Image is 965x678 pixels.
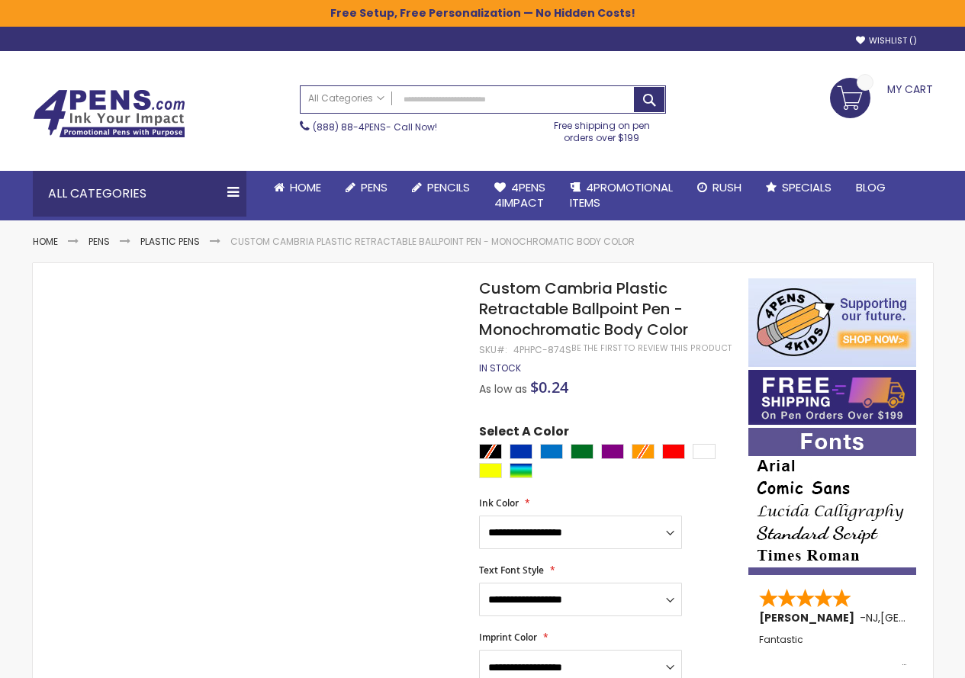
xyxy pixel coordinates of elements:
[313,120,437,133] span: - Call Now!
[844,171,898,204] a: Blog
[479,278,688,340] span: Custom Cambria Plastic Retractable Ballpoint Pen - Monochromatic Body Color
[601,444,624,459] div: Purple
[482,171,558,220] a: 4Pens4impact
[662,444,685,459] div: Red
[571,342,732,354] a: Be the first to review this product
[400,171,482,204] a: Pencils
[361,179,388,195] span: Pens
[866,610,878,625] span: NJ
[570,179,673,210] span: 4PROMOTIONAL ITEMS
[33,171,246,217] div: All Categories
[479,362,521,374] div: Availability
[308,92,384,104] span: All Categories
[540,444,563,459] div: Blue Light
[479,423,569,444] span: Select A Color
[140,235,200,248] a: Plastic Pens
[754,171,844,204] a: Specials
[571,444,593,459] div: Green
[479,564,544,577] span: Text Font Style
[759,635,907,667] div: Fantastic
[782,179,832,195] span: Specials
[427,179,470,195] span: Pencils
[479,381,527,397] span: As low as
[856,179,886,195] span: Blog
[33,235,58,248] a: Home
[262,171,333,204] a: Home
[748,370,916,425] img: Free shipping on orders over $199
[856,35,917,47] a: Wishlist
[479,343,507,356] strong: SKU
[530,377,568,397] span: $0.24
[479,496,519,509] span: Ink Color
[313,120,386,133] a: (888) 88-4PENS
[759,610,860,625] span: [PERSON_NAME]
[333,171,400,204] a: Pens
[513,344,571,356] div: 4PHPC-874S
[290,179,321,195] span: Home
[748,428,916,575] img: font-personalization-examples
[685,171,754,204] a: Rush
[748,278,916,367] img: 4pens 4 kids
[479,463,502,478] div: Yellow
[301,86,392,111] a: All Categories
[693,444,716,459] div: White
[510,463,532,478] div: Assorted
[494,179,545,210] span: 4Pens 4impact
[230,236,635,248] li: Custom Cambria Plastic Retractable Ballpoint Pen - Monochromatic Body Color
[712,179,741,195] span: Rush
[88,235,110,248] a: Pens
[538,114,666,144] div: Free shipping on pen orders over $199
[510,444,532,459] div: Blue
[479,631,537,644] span: Imprint Color
[33,89,185,138] img: 4Pens Custom Pens and Promotional Products
[479,361,521,374] span: In stock
[558,171,685,220] a: 4PROMOTIONALITEMS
